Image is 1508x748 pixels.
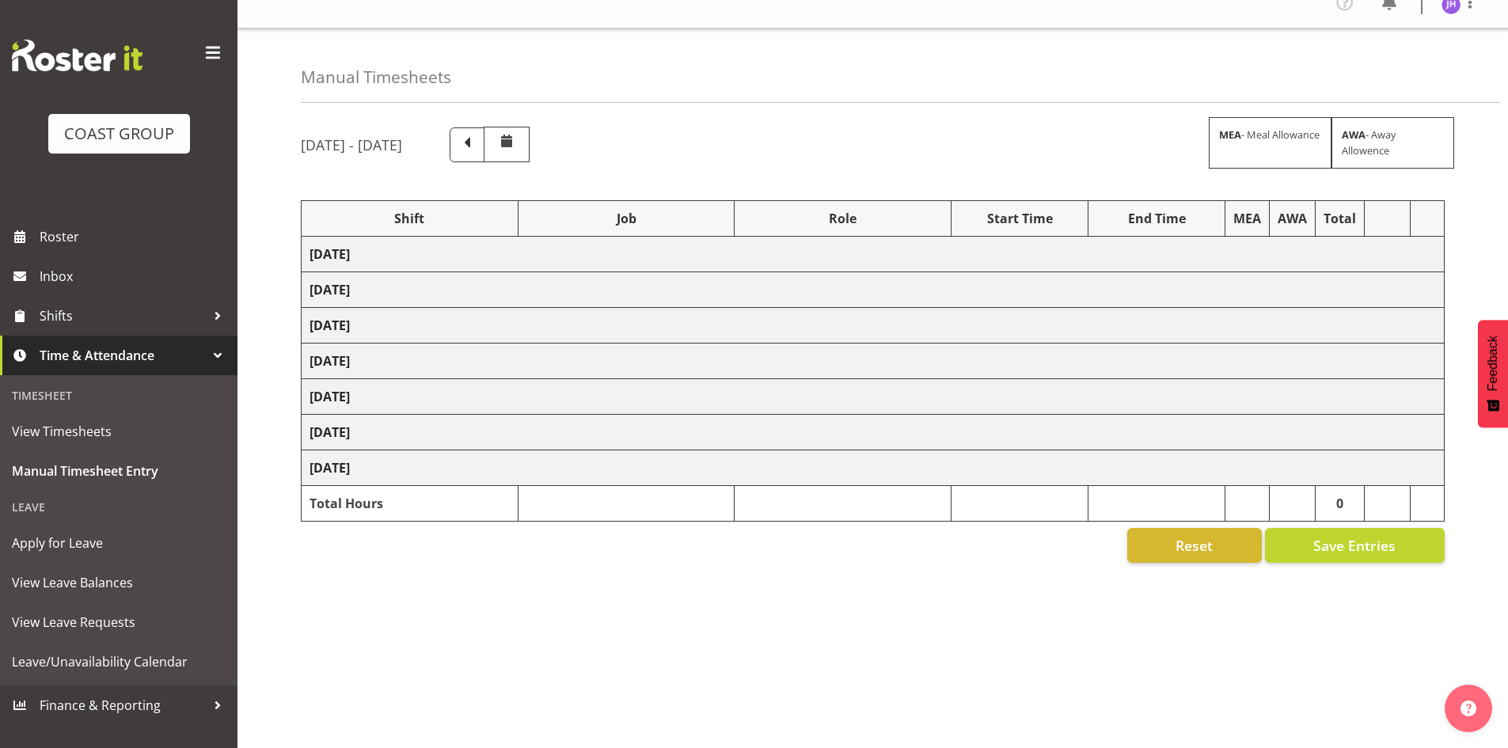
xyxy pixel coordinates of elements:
div: AWA [1278,209,1307,228]
div: MEA [1233,209,1261,228]
td: [DATE] [302,344,1445,379]
td: [DATE] [302,450,1445,486]
td: [DATE] [302,379,1445,415]
span: Manual Timesheet Entry [12,459,226,483]
div: Shift [310,209,510,228]
a: View Leave Balances [4,563,234,602]
strong: AWA [1342,127,1366,142]
span: View Leave Requests [12,610,226,634]
span: View Timesheets [12,420,226,443]
div: Total [1324,209,1356,228]
span: Save Entries [1313,535,1396,556]
button: Reset [1127,528,1262,563]
span: Finance & Reporting [40,693,206,717]
strong: MEA [1219,127,1241,142]
h5: [DATE] - [DATE] [301,136,402,154]
div: Timesheet [4,379,234,412]
div: End Time [1096,209,1217,228]
img: help-xxl-2.png [1461,701,1476,716]
img: Rosterit website logo [12,40,142,71]
button: Save Entries [1265,528,1445,563]
td: [DATE] [302,415,1445,450]
span: Roster [40,225,230,249]
td: Total Hours [302,486,518,522]
span: Shifts [40,304,206,328]
span: View Leave Balances [12,571,226,594]
div: - Away Allowence [1331,117,1454,168]
div: Job [526,209,727,228]
button: Feedback - Show survey [1478,320,1508,427]
span: Feedback [1486,336,1500,391]
a: View Leave Requests [4,602,234,642]
td: 0 [1316,486,1365,522]
div: Start Time [959,209,1080,228]
span: Inbox [40,264,230,288]
a: Manual Timesheet Entry [4,451,234,491]
div: Role [743,209,943,228]
td: [DATE] [302,272,1445,308]
td: [DATE] [302,237,1445,272]
td: [DATE] [302,308,1445,344]
div: COAST GROUP [64,122,174,146]
div: Leave [4,491,234,523]
a: Apply for Leave [4,523,234,563]
a: View Timesheets [4,412,234,451]
span: Leave/Unavailability Calendar [12,650,226,674]
span: Reset [1176,535,1213,556]
h4: Manual Timesheets [301,68,451,86]
span: Apply for Leave [12,531,226,555]
span: Time & Attendance [40,344,206,367]
a: Leave/Unavailability Calendar [4,642,234,682]
div: - Meal Allowance [1209,117,1331,168]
